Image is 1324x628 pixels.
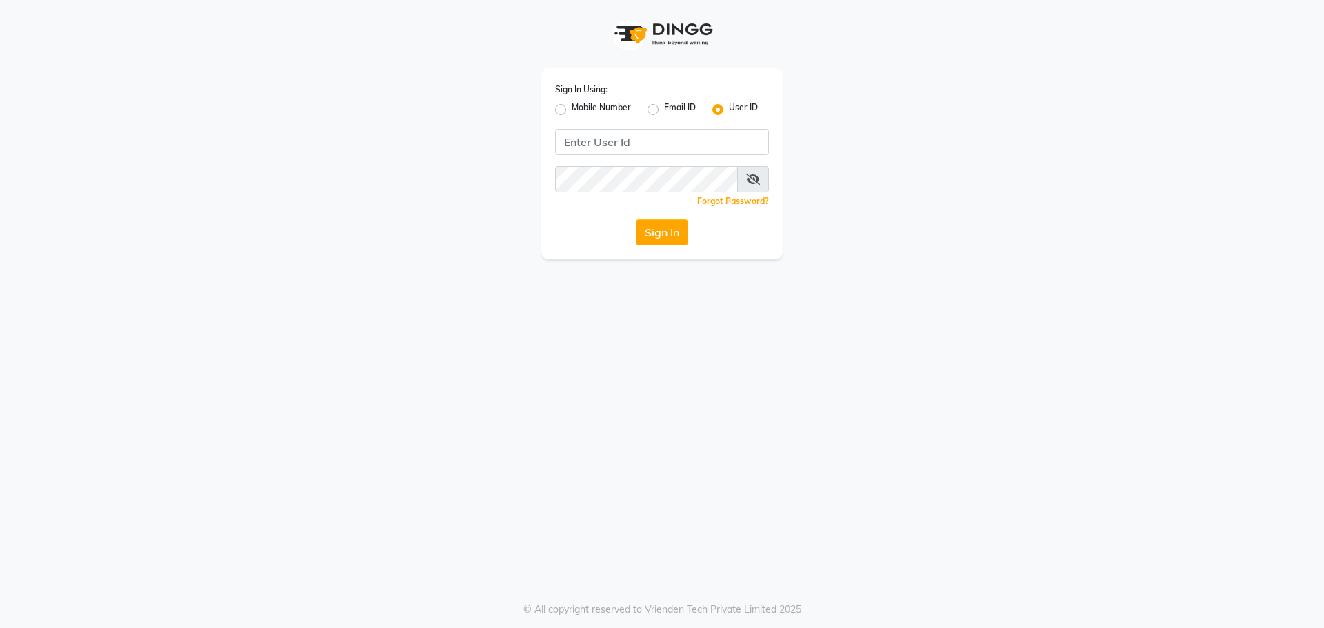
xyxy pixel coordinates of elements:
label: User ID [729,101,758,118]
a: Forgot Password? [697,196,769,206]
button: Sign In [636,219,688,245]
label: Email ID [664,101,696,118]
img: logo1.svg [607,14,717,54]
input: Username [555,129,769,155]
input: Username [555,166,738,192]
label: Mobile Number [572,101,631,118]
label: Sign In Using: [555,83,608,96]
